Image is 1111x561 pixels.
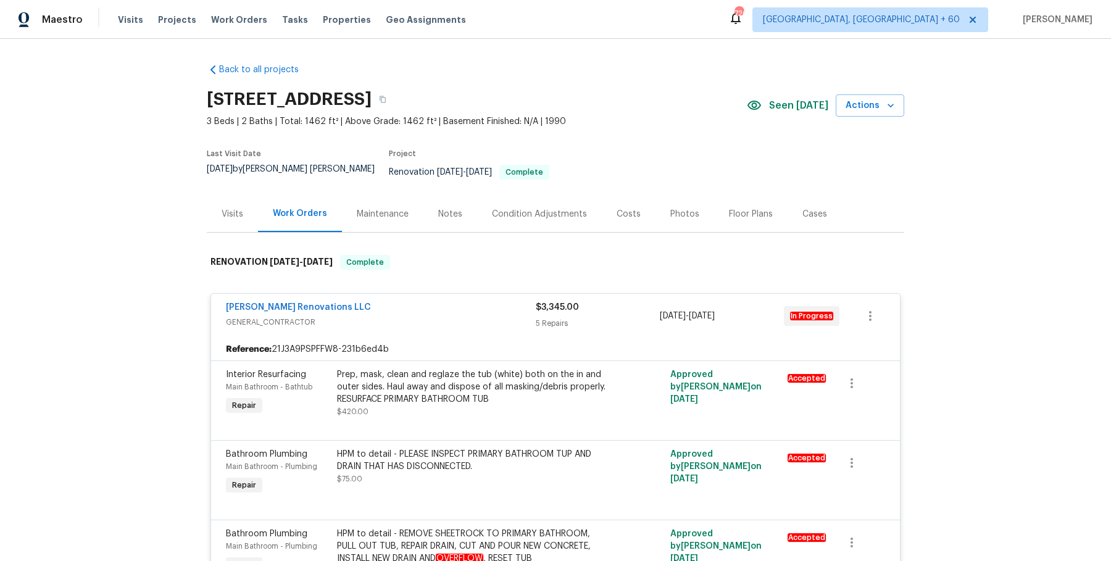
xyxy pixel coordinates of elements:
[226,450,307,459] span: Bathroom Plumbing
[689,312,715,320] span: [DATE]
[226,370,306,379] span: Interior Resurfacing
[670,395,698,404] span: [DATE]
[389,150,416,157] span: Project
[282,15,308,24] span: Tasks
[437,168,492,177] span: -
[492,208,587,220] div: Condition Adjustments
[207,115,747,128] span: 3 Beds | 2 Baths | Total: 1462 ft² | Above Grade: 1462 ft² | Basement Finished: N/A | 1990
[207,165,389,188] div: by [PERSON_NAME] [PERSON_NAME]
[337,368,607,405] div: Prep, mask, clean and reglaze the tub (white) both on the in and outer sides. Haul away and dispo...
[207,93,372,106] h2: [STREET_ADDRESS]
[466,168,492,177] span: [DATE]
[670,450,762,483] span: Approved by [PERSON_NAME] on
[617,208,641,220] div: Costs
[158,14,196,26] span: Projects
[226,343,272,355] b: Reference:
[323,14,371,26] span: Properties
[226,383,312,391] span: Main Bathroom - Bathtub
[207,150,261,157] span: Last Visit Date
[226,316,536,328] span: GENERAL_CONTRACTOR
[788,374,826,383] em: Accepted
[226,303,371,312] a: [PERSON_NAME] Renovations LLC
[226,542,317,550] span: Main Bathroom - Plumbing
[273,207,327,220] div: Work Orders
[337,448,607,473] div: HPM to detail - PLEASE INSPECT PRIMARY BATHROOM TUP AND DRAIN THAT HAS DISCONNECTED.
[501,168,548,176] span: Complete
[207,165,233,173] span: [DATE]
[836,94,904,117] button: Actions
[660,312,686,320] span: [DATE]
[207,243,904,282] div: RENOVATION [DATE]-[DATE]Complete
[386,14,466,26] span: Geo Assignments
[846,98,894,114] span: Actions
[372,88,394,110] button: Copy Address
[660,310,715,322] span: -
[389,168,549,177] span: Renovation
[207,64,325,76] a: Back to all projects
[226,530,307,538] span: Bathroom Plumbing
[802,208,827,220] div: Cases
[788,454,826,462] em: Accepted
[270,257,299,266] span: [DATE]
[788,533,826,542] em: Accepted
[226,463,317,470] span: Main Bathroom - Plumbing
[210,255,333,270] h6: RENOVATION
[118,14,143,26] span: Visits
[211,14,267,26] span: Work Orders
[211,338,900,360] div: 21J3A9PSPFFW8-231b6ed4b
[337,475,362,483] span: $75.00
[438,208,462,220] div: Notes
[1018,14,1092,26] span: [PERSON_NAME]
[437,168,463,177] span: [DATE]
[222,208,243,220] div: Visits
[790,312,833,320] em: In Progress
[769,99,828,112] span: Seen [DATE]
[729,208,773,220] div: Floor Plans
[763,14,960,26] span: [GEOGRAPHIC_DATA], [GEOGRAPHIC_DATA] + 60
[536,317,660,330] div: 5 Repairs
[670,370,762,404] span: Approved by [PERSON_NAME] on
[42,14,83,26] span: Maestro
[734,7,743,20] div: 726
[670,475,698,483] span: [DATE]
[227,479,261,491] span: Repair
[341,256,389,268] span: Complete
[357,208,409,220] div: Maintenance
[670,208,699,220] div: Photos
[303,257,333,266] span: [DATE]
[227,399,261,412] span: Repair
[270,257,333,266] span: -
[337,408,368,415] span: $420.00
[536,303,579,312] span: $3,345.00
